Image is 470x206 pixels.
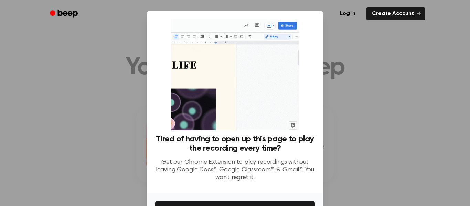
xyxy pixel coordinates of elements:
[333,6,362,22] a: Log in
[45,7,84,21] a: Beep
[155,134,315,153] h3: Tired of having to open up this page to play the recording every time?
[366,7,425,20] a: Create Account
[171,19,299,130] img: Beep extension in action
[155,159,315,182] p: Get our Chrome Extension to play recordings without leaving Google Docs™, Google Classroom™, & Gm...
